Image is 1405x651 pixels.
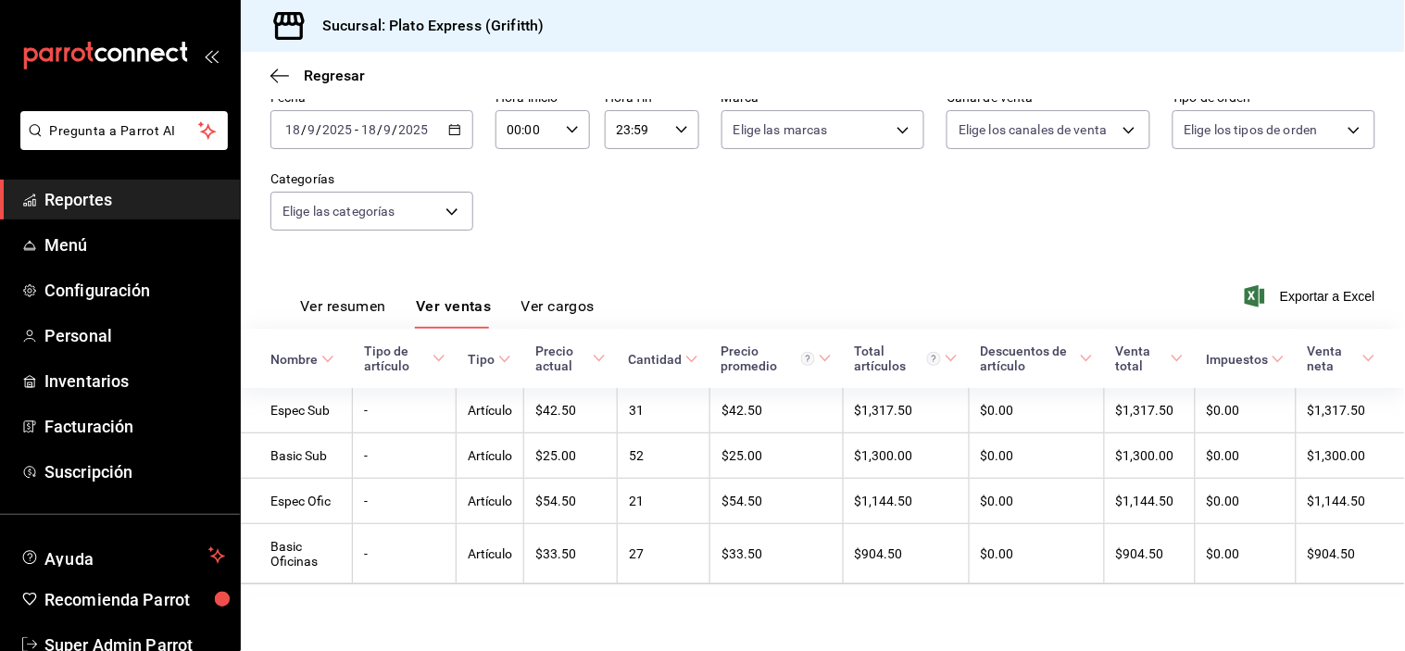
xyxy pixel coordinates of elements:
span: Facturación [44,414,225,439]
input: ---- [321,122,353,137]
td: $1,144.50 [1296,479,1405,524]
span: Venta total [1115,344,1184,373]
div: Impuestos [1206,352,1268,367]
td: - [353,524,457,584]
td: $0.00 [1195,388,1296,433]
td: 21 [617,479,709,524]
td: $1,300.00 [843,433,969,479]
label: Fecha [270,92,473,105]
td: $0.00 [969,524,1104,584]
td: $0.00 [969,433,1104,479]
td: $25.00 [524,433,618,479]
button: Regresar [270,67,365,84]
td: $0.00 [1195,479,1296,524]
span: Descuentos de artículo [980,344,1093,373]
td: $904.50 [843,524,969,584]
td: Espec Ofic [241,479,353,524]
input: -- [360,122,377,137]
td: $33.50 [524,524,618,584]
td: $42.50 [709,388,843,433]
span: - [355,122,358,137]
span: / [377,122,383,137]
button: Pregunta a Parrot AI [20,111,228,150]
input: -- [284,122,301,137]
span: Elige los canales de venta [959,120,1107,139]
td: $1,300.00 [1104,433,1195,479]
svg: Precio promedio = Total artículos / cantidad [801,352,815,366]
input: ---- [398,122,430,137]
td: - [353,479,457,524]
span: / [301,122,307,137]
td: - [353,388,457,433]
span: Cantidad [628,352,698,367]
label: Hora fin [605,92,699,105]
span: Regresar [304,67,365,84]
td: $1,144.50 [843,479,969,524]
button: Ver resumen [300,297,386,329]
button: Ver ventas [416,297,492,329]
h3: Sucursal: Plato Express (Grifitth) [307,15,544,37]
td: Artículo [457,524,524,584]
div: Precio promedio [721,344,815,373]
span: Elige las categorías [282,202,395,220]
span: Pregunta a Parrot AI [50,121,199,141]
div: Venta total [1115,344,1167,373]
span: Menú [44,232,225,257]
td: - [353,433,457,479]
span: Elige las marcas [734,120,828,139]
span: Tipo [468,352,511,367]
td: 52 [617,433,709,479]
span: Ayuda [44,545,201,567]
td: $0.00 [969,479,1104,524]
span: Inventarios [44,369,225,394]
button: Ver cargos [521,297,596,329]
span: Personal [44,323,225,348]
td: Artículo [457,479,524,524]
td: $0.00 [969,388,1104,433]
div: Precio actual [535,344,590,373]
span: Configuración [44,278,225,303]
td: $1,317.50 [1104,388,1195,433]
td: $42.50 [524,388,618,433]
input: -- [383,122,393,137]
span: Recomienda Parrot [44,587,225,612]
input: -- [307,122,316,137]
span: Elige los tipos de orden [1185,120,1318,139]
span: Reportes [44,187,225,212]
div: Tipo [468,352,495,367]
span: Precio actual [535,344,607,373]
span: Tipo de artículo [364,344,445,373]
div: navigation tabs [300,297,595,329]
div: Nombre [270,352,318,367]
label: Hora inicio [496,92,590,105]
svg: El total artículos considera cambios de precios en los artículos así como costos adicionales por ... [927,352,941,366]
td: $904.50 [1104,524,1195,584]
span: / [316,122,321,137]
td: Artículo [457,433,524,479]
td: $54.50 [709,479,843,524]
div: Total artículos [854,344,941,373]
td: 31 [617,388,709,433]
td: $0.00 [1195,524,1296,584]
span: Nombre [270,352,334,367]
button: open_drawer_menu [204,48,219,63]
div: Tipo de artículo [364,344,429,373]
td: $33.50 [709,524,843,584]
td: $1,317.50 [1296,388,1405,433]
td: $1,300.00 [1296,433,1405,479]
td: $25.00 [709,433,843,479]
span: Venta neta [1307,344,1375,373]
span: Impuestos [1206,352,1285,367]
button: Exportar a Excel [1248,285,1375,307]
td: Espec Sub [241,388,353,433]
td: Basic Oficinas [241,524,353,584]
td: $1,144.50 [1104,479,1195,524]
div: Venta neta [1307,344,1359,373]
td: $0.00 [1195,433,1296,479]
td: $1,317.50 [843,388,969,433]
td: $54.50 [524,479,618,524]
label: Categorías [270,173,473,186]
a: Pregunta a Parrot AI [13,134,228,154]
td: Artículo [457,388,524,433]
